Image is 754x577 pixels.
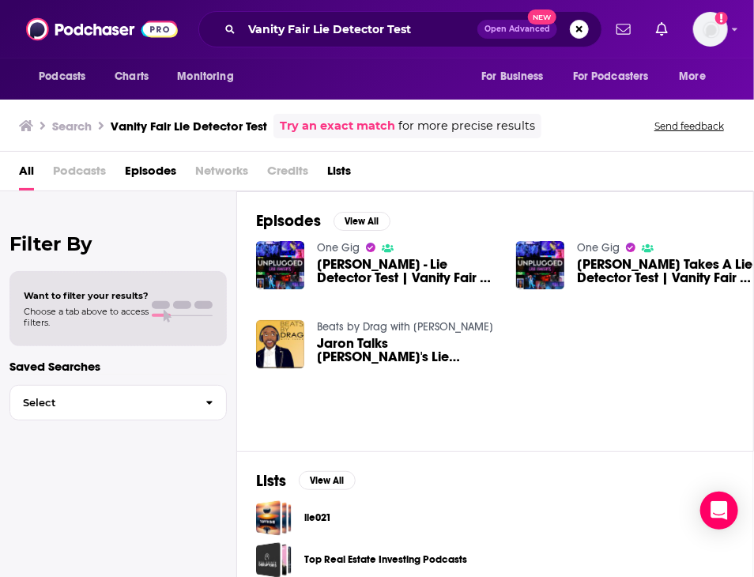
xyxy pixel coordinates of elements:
div: Open Intercom Messenger [700,492,738,530]
span: Monitoring [177,66,233,88]
img: User Profile [693,12,728,47]
a: Charts [104,62,158,92]
a: lie021 [304,509,331,526]
span: Jaron Talks [PERSON_NAME]'s Lie Detector Test, Fav [DEMOGRAPHIC_DATA] Artists - Pt. 5 [317,337,497,364]
button: Show profile menu [693,12,728,47]
a: ListsView All [256,471,356,491]
a: All [19,158,34,190]
h2: Filter By [9,232,227,255]
a: Lists [327,158,351,190]
span: New [528,9,556,25]
span: More [680,66,707,88]
span: Open Advanced [484,25,550,33]
a: EpisodesView All [256,211,390,231]
button: View All [299,471,356,490]
a: Show notifications dropdown [610,16,637,43]
button: open menu [166,62,254,92]
a: Jaron Talks Trixie Mattel's Lie Detector Test, Fav Queer Artists - Pt. 5 [317,337,497,364]
span: [PERSON_NAME] - Lie Detector Test | Vanity Fair | Interview [317,258,497,285]
input: Search podcasts, credits, & more... [242,17,477,42]
span: Networks [195,158,248,190]
a: Shawn Mendes - Lie Detector Test | Vanity Fair | Interview [317,258,497,285]
span: Want to filter your results? [24,290,149,301]
svg: Add a profile image [715,12,728,25]
img: Jaron Talks Trixie Mattel's Lie Detector Test, Fav Queer Artists - Pt. 5 [256,320,304,368]
p: Saved Searches [9,359,227,374]
button: View All [334,212,390,231]
a: Top Real Estate Investing Podcasts [304,551,467,568]
h3: Search [52,119,92,134]
span: Charts [115,66,149,88]
a: One Gig [577,241,620,255]
button: open menu [28,62,106,92]
span: For Podcasters [573,66,649,88]
button: Open AdvancedNew [477,20,557,39]
span: For Business [481,66,544,88]
a: Beats by Drag with Jaron [317,320,493,334]
a: Try an exact match [280,117,395,135]
img: Podchaser - Follow, Share and Rate Podcasts [26,14,178,44]
span: Logged in as khileman [693,12,728,47]
a: Episodes [125,158,176,190]
button: open menu [470,62,564,92]
h2: Episodes [256,211,321,231]
a: lie021 [256,500,292,536]
a: One Gig [317,241,360,255]
span: Podcasts [53,158,106,190]
h3: Vanity Fair Lie Detector Test [111,119,267,134]
img: Shawn Mendes - Lie Detector Test | Vanity Fair | Interview [256,241,304,289]
div: Search podcasts, credits, & more... [198,11,602,47]
img: Dua Lipa Takes A Lie Detector Test | Vanity Fair | Interview [516,241,564,289]
span: Select [10,398,193,408]
h2: Lists [256,471,286,491]
button: Send feedback [650,119,729,133]
a: Show notifications dropdown [650,16,674,43]
span: for more precise results [398,117,535,135]
button: Select [9,385,227,420]
span: Choose a tab above to access filters. [24,306,149,328]
span: Credits [267,158,308,190]
span: Podcasts [39,66,85,88]
button: open menu [563,62,672,92]
button: open menu [669,62,726,92]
